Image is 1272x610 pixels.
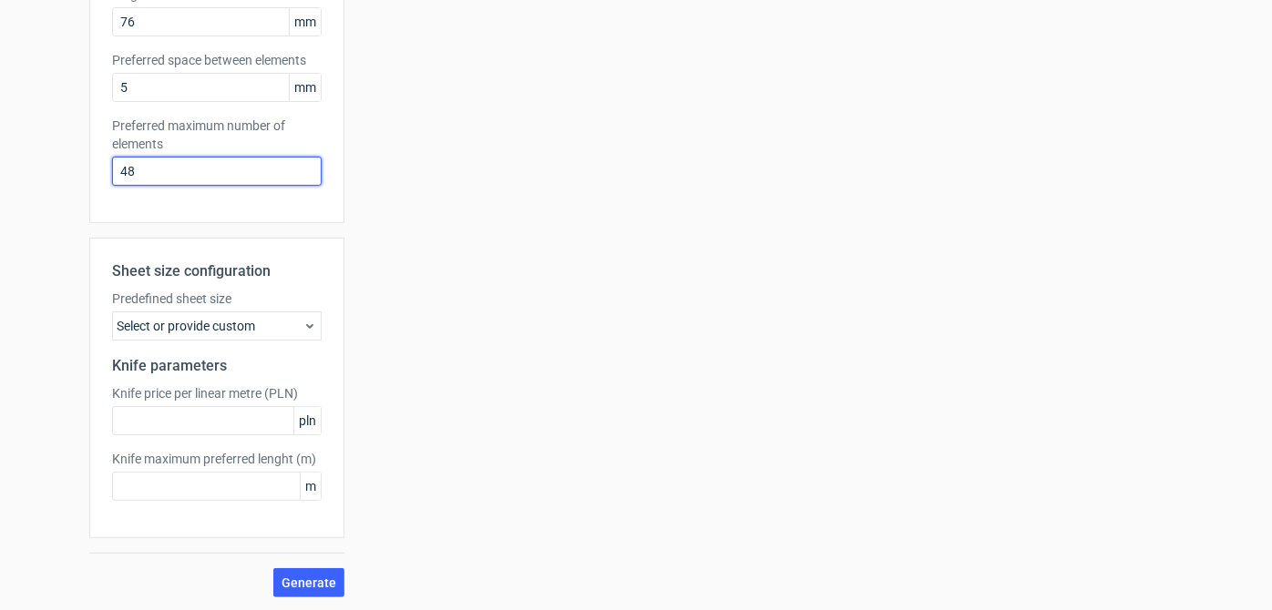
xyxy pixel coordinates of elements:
label: Preferred maximum number of elements [112,117,322,153]
label: Knife maximum preferred lenght (m) [112,450,322,468]
span: mm [289,8,321,36]
span: m [300,473,321,500]
button: Generate [273,568,344,597]
span: mm [289,74,321,101]
span: pln [293,407,321,434]
label: Preferred space between elements [112,51,322,69]
label: Knife price per linear metre (PLN) [112,384,322,402]
label: Predefined sheet size [112,290,322,308]
h2: Sheet size configuration [112,260,322,282]
span: Generate [282,576,336,589]
h2: Knife parameters [112,355,322,377]
div: Select or provide custom [112,311,322,341]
